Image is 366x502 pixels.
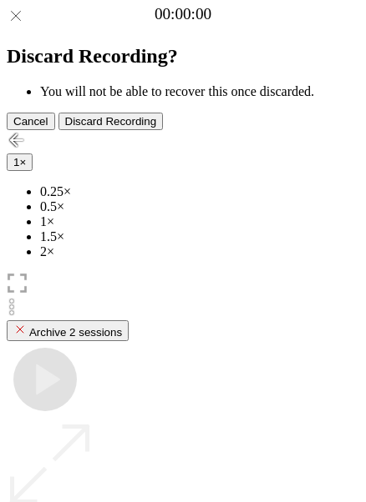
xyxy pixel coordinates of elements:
li: 1× [40,214,359,229]
li: 0.25× [40,184,359,199]
h2: Discard Recording? [7,45,359,68]
button: 1× [7,153,33,171]
li: 0.5× [40,199,359,214]
li: You will not be able to recover this once discarded. [40,84,359,99]
button: Discard Recording [58,113,164,130]
a: 00:00:00 [155,5,211,23]
div: Archive 2 sessions [13,323,122,339]
li: 2× [40,244,359,259]
button: Cancel [7,113,55,130]
button: Archive 2 sessions [7,320,129,341]
li: 1.5× [40,229,359,244]
span: 1 [13,156,19,168]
